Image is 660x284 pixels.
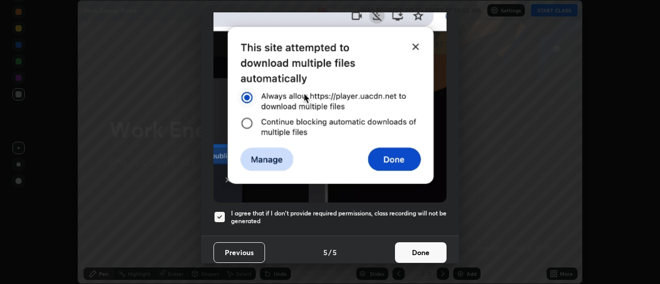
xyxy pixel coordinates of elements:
[333,247,337,258] h4: 5
[328,247,332,258] h4: /
[213,242,265,263] button: Previous
[231,209,447,225] h5: I agree that if I don't provide required permissions, class recording will not be generated
[395,242,447,263] button: Done
[323,247,327,258] h4: 5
